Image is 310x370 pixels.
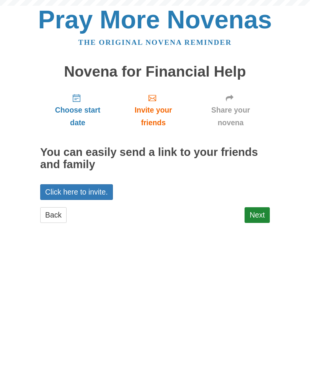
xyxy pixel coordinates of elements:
a: Share your novena [191,87,270,133]
span: Share your novena [199,104,262,129]
a: Click here to invite. [40,184,113,200]
span: Invite your friends [123,104,184,129]
a: Back [40,207,67,223]
h2: You can easily send a link to your friends and family [40,146,270,171]
a: Choose start date [40,87,115,133]
a: Pray More Novenas [38,5,272,34]
a: Next [245,207,270,223]
a: Invite your friends [115,87,191,133]
h1: Novena for Financial Help [40,64,270,80]
span: Choose start date [48,104,108,129]
a: The original novena reminder [78,38,232,46]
